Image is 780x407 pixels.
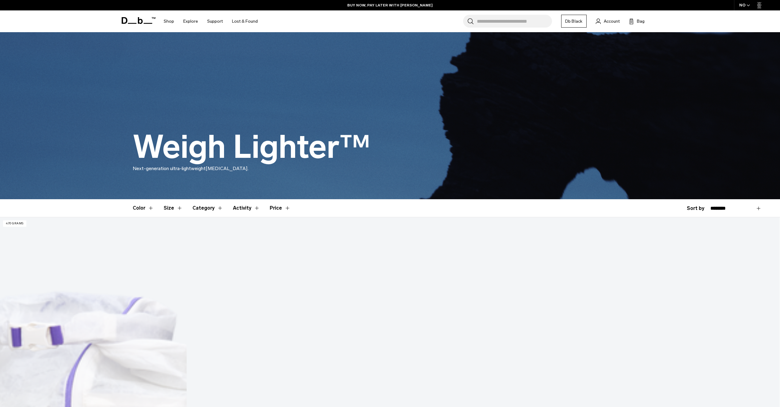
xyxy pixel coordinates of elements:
[561,15,587,28] a: Db Black
[133,165,206,171] span: Next-generation ultra-lightweight
[183,10,198,32] a: Explore
[232,10,258,32] a: Lost & Found
[192,199,223,217] button: Toggle Filter
[133,129,370,165] h1: Weigh Lighter™
[159,10,262,32] nav: Main Navigation
[596,17,620,25] a: Account
[164,199,183,217] button: Toggle Filter
[270,199,291,217] button: Toggle Price
[206,165,249,171] span: [MEDICAL_DATA].
[133,199,154,217] button: Toggle Filter
[233,199,260,217] button: Toggle Filter
[207,10,223,32] a: Support
[347,2,433,8] a: BUY NOW, PAY LATER WITH [PERSON_NAME]
[637,18,645,25] span: Bag
[164,10,174,32] a: Shop
[629,17,645,25] button: Bag
[3,220,26,227] p: 470 grams
[604,18,620,25] span: Account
